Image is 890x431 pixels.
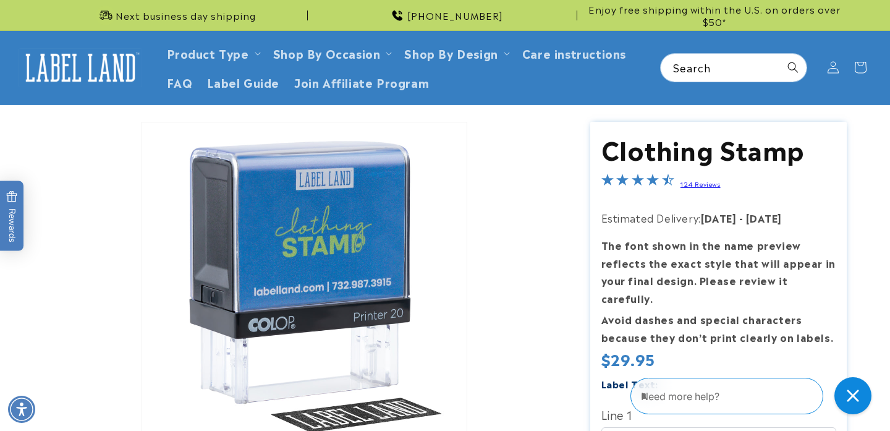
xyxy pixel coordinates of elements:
[207,75,279,89] span: Label Guide
[167,45,249,61] a: Product Type
[601,349,656,369] span: $29.95
[294,75,429,89] span: Join Affiliate Program
[601,175,674,190] span: 4.4-star overall rating
[522,46,626,60] span: Care instructions
[701,210,737,225] strong: [DATE]
[159,38,266,67] summary: Product Type
[6,190,18,242] span: Rewards
[601,377,659,391] label: Label Text:
[287,67,436,96] a: Join Affiliate Program
[601,237,836,305] strong: The font shown in the name preview reflects the exact style that will appear in your final design...
[739,210,744,225] strong: -
[601,209,836,227] p: Estimated Delivery:
[404,45,498,61] a: Shop By Design
[601,132,836,164] h1: Clothing Stamp
[200,67,287,96] a: Label Guide
[746,210,782,225] strong: [DATE]
[601,404,836,424] label: Line 1
[8,396,35,423] div: Accessibility Menu
[19,48,142,87] img: Label Land
[14,44,147,92] a: Label Land
[273,46,381,60] span: Shop By Occasion
[407,9,503,22] span: [PHONE_NUMBER]
[266,38,397,67] summary: Shop By Occasion
[630,373,878,419] iframe: Gorgias Floating Chat
[397,38,514,67] summary: Shop By Design
[601,312,834,344] strong: Avoid dashes and special characters because they don’t print clearly on labels.
[680,179,721,188] a: 124 Reviews
[515,38,634,67] a: Care instructions
[116,9,256,22] span: Next business day shipping
[582,3,847,27] span: Enjoy free shipping within the U.S. on orders over $50*
[167,75,193,89] span: FAQ
[159,67,200,96] a: FAQ
[779,54,807,81] button: Search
